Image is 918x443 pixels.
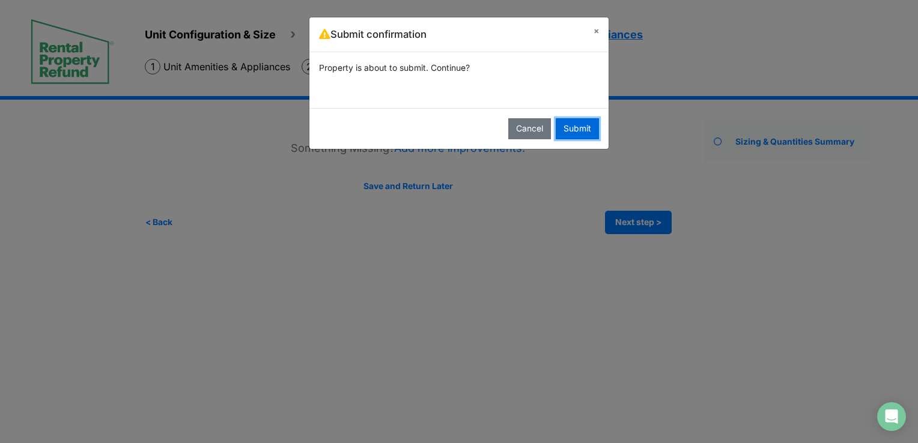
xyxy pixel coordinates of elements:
h5: Submit confirmation [319,27,427,42]
span: × [594,26,599,35]
button: Close [584,17,609,45]
button: Cancel [508,118,551,139]
button: Submit [556,118,599,139]
div: Property is about to submit. Continue? [309,52,609,84]
div: Open Intercom Messenger [877,402,906,431]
